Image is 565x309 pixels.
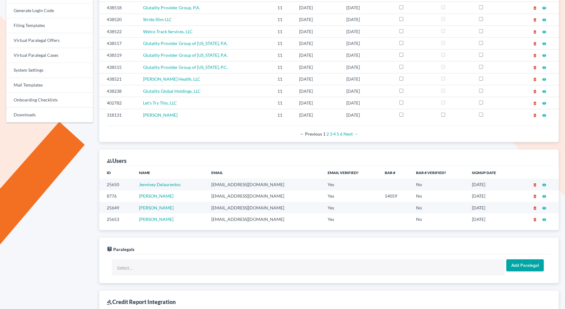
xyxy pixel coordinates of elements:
a: [PERSON_NAME] [139,217,173,222]
td: 11 [273,109,294,121]
i: visibility [542,6,546,10]
a: Filing Templates [6,18,93,33]
em: Page 1 [323,131,326,137]
td: [DATE] [341,14,394,25]
a: System Settings [6,63,93,78]
a: visibility [542,88,546,94]
th: Bar # [380,166,411,179]
a: visibility [542,112,546,118]
td: [DATE] [341,85,394,97]
a: Glutality Provider Group, P.A. [143,5,200,10]
i: delete_forever [533,89,537,94]
td: [DATE] [341,109,394,121]
th: Name [134,166,206,179]
td: Yes [323,179,380,190]
a: visibility [542,205,546,210]
i: delete_forever [533,42,537,46]
i: visibility [542,53,546,58]
a: delete_forever [533,182,537,187]
td: 438519 [99,49,138,61]
td: [EMAIL_ADDRESS][DOMAIN_NAME] [206,179,323,190]
td: [DATE] [467,213,515,225]
i: delete_forever [533,101,537,105]
a: delete_forever [533,76,537,82]
span: [PERSON_NAME] Health, LLC [143,76,200,82]
td: 402782 [99,97,138,109]
i: delete_forever [533,183,537,187]
a: Glutality Provider Group of [US_STATE], P.C. [143,65,228,70]
td: 438515 [99,61,138,73]
a: delete_forever [533,52,537,58]
td: 25653 [99,213,134,225]
td: [DATE] [341,49,394,61]
a: delete_forever [533,41,537,46]
a: Page 3 [330,131,333,137]
i: delete_forever [533,113,537,118]
td: [DATE] [294,73,341,85]
td: [DATE] [294,85,341,97]
i: group [107,158,112,164]
td: 438520 [99,14,138,25]
td: 438522 [99,25,138,37]
a: Next page [344,131,358,137]
a: Page 6 [340,131,343,137]
a: delete_forever [533,193,537,199]
i: live_help [107,246,112,252]
td: 14059 [380,190,411,202]
td: 318131 [99,109,138,121]
a: Virtual Paralegal Cases [6,48,93,63]
td: 438518 [99,2,138,14]
td: Yes [323,213,380,225]
a: Mail Templates [6,78,93,93]
td: 438521 [99,73,138,85]
a: [PERSON_NAME] [143,112,177,118]
a: Page 4 [334,131,336,137]
td: [DATE] [341,38,394,49]
td: [EMAIL_ADDRESS][DOMAIN_NAME] [206,190,323,202]
a: delete_forever [533,65,537,70]
i: gavel [107,299,112,305]
th: Bar # Verified? [411,166,467,179]
i: delete_forever [533,217,537,222]
a: visibility [542,217,546,222]
td: [DATE] [294,25,341,37]
td: [EMAIL_ADDRESS][DOMAIN_NAME] [206,213,323,225]
td: [DATE] [341,73,394,85]
td: 25650 [99,179,134,190]
td: No [411,179,467,190]
td: Yes [323,190,380,202]
span: Previous page [300,131,322,137]
a: visibility [542,65,546,70]
a: Jennivey Delaurentos [139,182,181,187]
td: 11 [273,73,294,85]
td: 11 [273,38,294,49]
td: [DATE] [294,49,341,61]
a: Let's Try This, LLC [143,100,177,105]
i: visibility [542,30,546,34]
td: 438238 [99,85,138,97]
td: 11 [273,85,294,97]
span: Stride Slim LLC [143,17,172,22]
i: delete_forever [533,6,537,10]
td: [DATE] [294,38,341,49]
i: delete_forever [533,206,537,210]
a: Welco Track Services, LLC [143,29,193,34]
a: visibility [542,76,546,82]
a: delete_forever [533,100,537,105]
td: [DATE] [294,14,341,25]
a: delete_forever [533,217,537,222]
input: Add Paralegal [506,259,544,272]
td: [DATE] [294,2,341,14]
a: visibility [542,193,546,199]
div: Credit Report Integration [107,298,176,306]
td: [DATE] [341,97,394,109]
a: [PERSON_NAME] [139,205,173,210]
a: Glutality Provider Group of [US_STATE], P.A. [143,52,228,58]
a: delete_forever [533,17,537,22]
td: 11 [273,49,294,61]
td: No [411,202,467,213]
